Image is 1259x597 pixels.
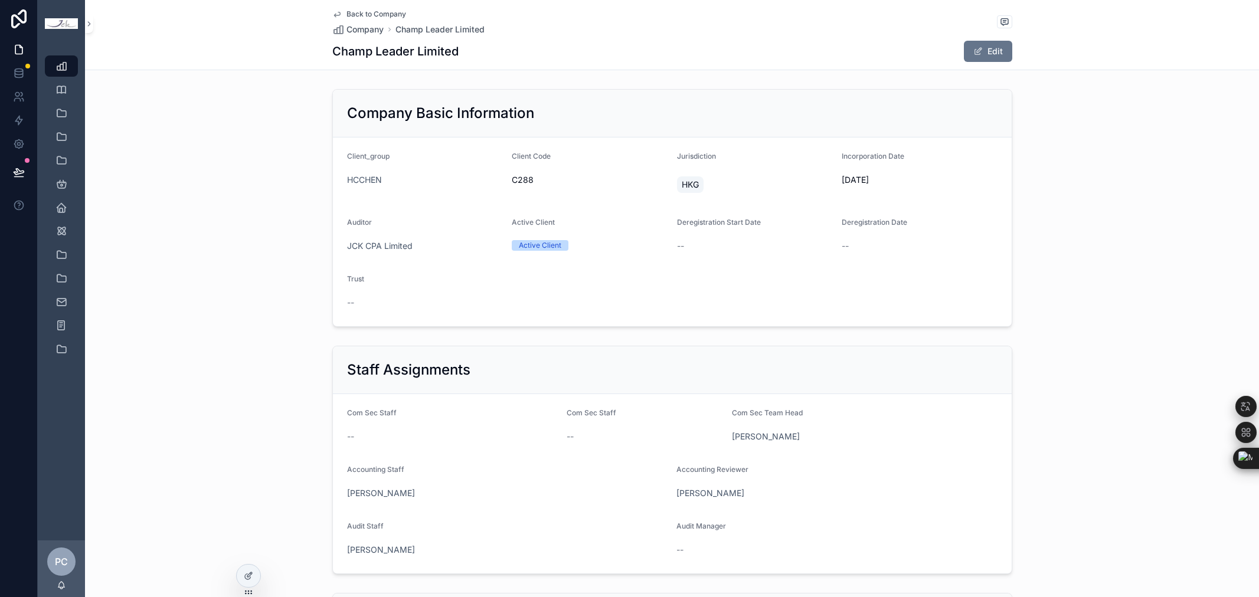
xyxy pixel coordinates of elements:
[512,152,551,160] span: Client Code
[676,521,726,530] span: Audit Manager
[347,152,390,160] span: Client_group
[347,408,397,417] span: Com Sec Staff
[332,43,459,60] h1: Champ Leader Limited
[332,24,384,35] a: Company
[347,174,382,186] a: HCCHEN
[677,240,684,252] span: --
[676,465,748,474] span: Accounting Reviewer
[45,18,78,29] img: App logo
[682,179,699,191] span: HKG
[842,152,904,160] span: Incorporation Date
[732,431,800,442] a: [PERSON_NAME]
[676,544,684,556] span: --
[346,9,406,19] span: Back to Company
[347,465,404,474] span: Accounting Staff
[732,408,803,417] span: Com Sec Team Head
[395,24,485,35] a: Champ Leader Limited
[38,47,85,375] div: scrollable content
[677,152,716,160] span: Jurisdiction
[55,555,68,569] span: PC
[512,218,555,227] span: Active Client
[332,9,406,19] a: Back to Company
[347,487,415,499] a: [PERSON_NAME]
[347,274,364,283] span: Trust
[567,431,574,442] span: --
[347,218,372,227] span: Auditor
[676,487,744,499] a: [PERSON_NAME]
[512,174,668,186] span: C288
[519,240,561,251] div: Active Client
[347,521,384,530] span: Audit Staff
[842,240,849,252] span: --
[842,218,907,227] span: Deregistration Date
[964,41,1012,62] button: Edit
[347,360,470,379] h2: Staff Assignments
[842,174,998,186] span: [DATE]
[677,218,761,227] span: Deregistration Start Date
[347,104,534,123] h2: Company Basic Information
[347,431,354,442] span: --
[347,240,413,252] a: JCK CPA Limited
[567,408,616,417] span: Com Sec Staff
[347,544,415,556] a: [PERSON_NAME]
[346,24,384,35] span: Company
[347,297,354,309] span: --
